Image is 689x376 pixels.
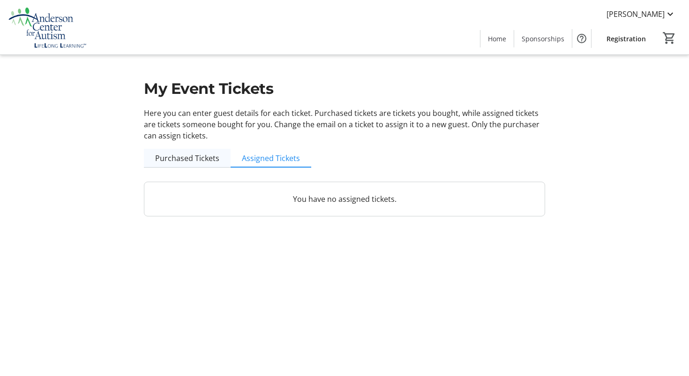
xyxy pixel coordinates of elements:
[514,30,572,47] a: Sponsorships
[599,30,653,47] a: Registration
[6,4,89,51] img: Anderson Center for Autism's Logo
[144,107,545,141] p: Here you can enter guest details for each ticket. Purchased tickets are tickets you bought, while...
[242,154,300,162] span: Assigned Tickets
[144,77,545,100] h1: My Event Tickets
[155,154,219,162] span: Purchased Tickets
[488,34,506,44] span: Home
[480,30,514,47] a: Home
[156,193,533,205] p: You have no assigned tickets.
[661,30,678,46] button: Cart
[599,7,683,22] button: [PERSON_NAME]
[607,8,665,20] span: [PERSON_NAME]
[572,29,591,48] button: Help
[522,34,564,44] span: Sponsorships
[607,34,646,44] span: Registration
